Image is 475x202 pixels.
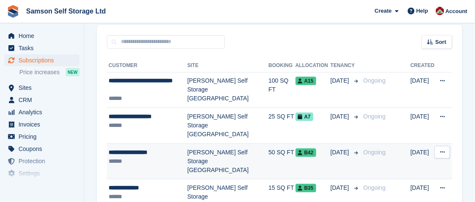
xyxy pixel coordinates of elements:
[187,108,269,144] td: [PERSON_NAME] Self Storage [GEOGRAPHIC_DATA]
[411,72,435,108] td: [DATE]
[19,42,69,54] span: Tasks
[19,30,69,42] span: Home
[331,59,360,73] th: Tenancy
[4,119,80,130] a: menu
[187,72,269,108] td: [PERSON_NAME] Self Storage [GEOGRAPHIC_DATA]
[296,77,316,85] span: A15
[4,42,80,54] a: menu
[19,106,69,118] span: Analytics
[7,5,19,18] img: stora-icon-8386f47178a22dfd0bd8f6a31ec36ba5ce8667c1dd55bd0f319d3a0aa187defe.svg
[416,7,428,15] span: Help
[19,119,69,130] span: Invoices
[4,82,80,94] a: menu
[4,143,80,155] a: menu
[363,77,386,84] span: Ongoing
[4,131,80,143] a: menu
[23,4,109,18] a: Samson Self Storage Ltd
[363,184,386,191] span: Ongoing
[4,54,80,66] a: menu
[296,184,316,192] span: B35
[331,112,351,121] span: [DATE]
[19,143,69,155] span: Coupons
[19,167,69,179] span: Settings
[187,143,269,179] td: [PERSON_NAME] Self Storage [GEOGRAPHIC_DATA]
[4,94,80,106] a: menu
[363,149,386,156] span: Ongoing
[19,68,60,76] span: Price increases
[331,148,351,157] span: [DATE]
[19,180,69,191] span: Capital
[4,155,80,167] a: menu
[269,59,296,73] th: Booking
[19,82,69,94] span: Sites
[19,131,69,143] span: Pricing
[19,54,69,66] span: Subscriptions
[331,76,351,85] span: [DATE]
[4,106,80,118] a: menu
[435,38,446,46] span: Sort
[296,113,313,121] span: A7
[4,30,80,42] a: menu
[375,7,392,15] span: Create
[107,59,187,73] th: Customer
[19,67,80,77] a: Price increases NEW
[436,7,444,15] img: Ian
[66,68,80,76] div: NEW
[296,148,316,157] span: B42
[296,59,331,73] th: Allocation
[187,59,269,73] th: Site
[411,108,435,144] td: [DATE]
[411,143,435,179] td: [DATE]
[331,183,351,192] span: [DATE]
[446,7,467,16] span: Account
[411,59,435,73] th: Created
[19,94,69,106] span: CRM
[19,155,69,167] span: Protection
[269,143,296,179] td: 50 SQ FT
[269,108,296,144] td: 25 SQ FT
[4,180,80,191] a: menu
[4,167,80,179] a: menu
[363,113,386,120] span: Ongoing
[269,72,296,108] td: 100 SQ FT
